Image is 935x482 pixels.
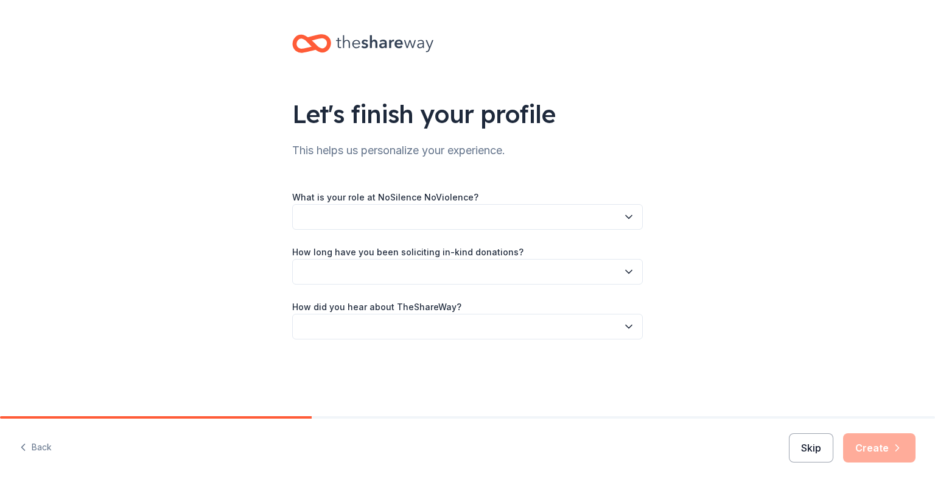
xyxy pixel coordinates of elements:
[292,97,643,131] div: Let's finish your profile
[292,191,478,204] label: What is your role at NoSilence NoViolence?
[19,435,52,461] button: Back
[292,246,524,258] label: How long have you been soliciting in-kind donations?
[292,141,643,160] div: This helps us personalize your experience.
[292,301,461,313] label: How did you hear about TheShareWay?
[789,433,833,463] button: Skip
